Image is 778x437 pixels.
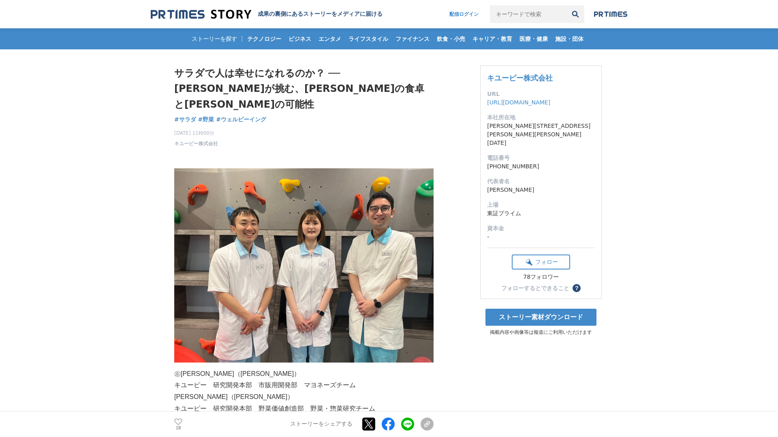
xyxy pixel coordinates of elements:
[345,28,391,49] a: ライフスタイル
[174,380,434,391] p: キユーピー 研究開発本部 市販用開発部 マヨネーズチーム
[198,116,214,123] span: #野菜
[516,28,551,49] a: 医療・健康
[174,168,434,363] img: thumbnail_04ac54d0-6d23-11f0-aa23-a1d248b80383.JPG
[198,115,214,124] a: #野菜
[290,421,353,428] p: ストーリーをシェアする
[392,35,433,42] span: ファイナンス
[487,201,595,209] dt: 上場
[315,35,344,42] span: エンタメ
[174,391,434,403] p: [PERSON_NAME]（[PERSON_NAME]）
[174,115,196,124] a: #サラダ
[487,186,595,194] dd: [PERSON_NAME]
[594,11,627,17] img: prtimes
[285,28,314,49] a: ビジネス
[469,35,515,42] span: キャリア・教育
[258,11,383,18] h2: 成果の裏側にあるストーリーをメディアに届ける
[216,115,266,124] a: #ウェルビーイング
[566,5,584,23] button: 検索
[174,129,218,137] span: [DATE] 11時00分
[501,285,569,291] div: フォローするとできること
[487,122,595,147] dd: [PERSON_NAME][STREET_ADDRESS][PERSON_NAME][PERSON_NAME][DATE]
[512,274,570,281] div: 78フォロワー
[174,368,434,380] p: ㊧[PERSON_NAME]（[PERSON_NAME]）
[151,9,251,20] img: 成果の裏側にあるストーリーをメディアに届ける
[216,116,266,123] span: #ウェルビーイング
[469,28,515,49] a: キャリア・教育
[574,285,579,291] span: ？
[490,5,566,23] input: キーワードで検索
[552,28,587,49] a: 施設・団体
[285,35,314,42] span: ビジネス
[552,35,587,42] span: 施設・団体
[174,403,434,415] p: キユーピー 研究開発本部 野菜価値創造部 野菜・惣菜研究チーム
[244,35,284,42] span: テクノロジー
[434,28,468,49] a: 飲食・小売
[487,224,595,233] dt: 資本金
[573,284,581,292] button: ？
[487,74,553,82] a: キユーピー株式会社
[434,35,468,42] span: 飲食・小売
[485,309,596,326] a: ストーリー素材ダウンロード
[487,154,595,162] dt: 電話番号
[392,28,433,49] a: ファイナンス
[512,255,570,269] button: フォロー
[244,28,284,49] a: テクノロジー
[487,233,595,241] dd: -
[174,66,434,112] h1: サラダで人は幸せになれるのか？ ── [PERSON_NAME]が挑む、[PERSON_NAME]の食卓と[PERSON_NAME]の可能性
[174,426,182,430] p: 18
[345,35,391,42] span: ライフスタイル
[487,90,595,98] dt: URL
[487,113,595,122] dt: 本社所在地
[441,5,487,23] a: 配信ログイン
[516,35,551,42] span: 医療・健康
[480,329,602,336] p: 掲載内容や画像等は報道にご利用いただけます
[487,162,595,171] dd: [PHONE_NUMBER]
[487,99,550,106] a: [URL][DOMAIN_NAME]
[487,209,595,218] dd: 東証プライム
[174,116,196,123] span: #サラダ
[151,9,383,20] a: 成果の裏側にあるストーリーをメディアに届ける 成果の裏側にあるストーリーをメディアに届ける
[487,177,595,186] dt: 代表者名
[174,140,218,147] a: キユーピー株式会社
[315,28,344,49] a: エンタメ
